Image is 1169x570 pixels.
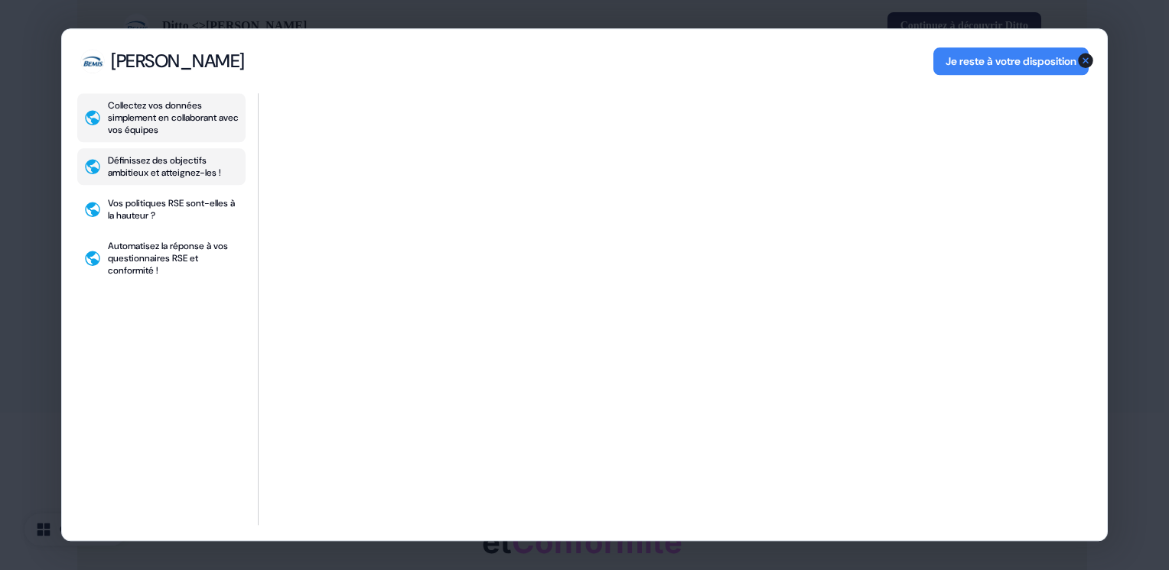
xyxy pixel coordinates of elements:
div: Collectez vos données simplement en collaborant avec vos équipes [108,99,239,136]
button: Définissez des objectifs ambitieux et atteignez-les ! [77,148,246,185]
button: Automatisez la réponse à vos questionnaires RSE et conformité ! [77,234,246,283]
div: Automatisez la réponse à vos questionnaires RSE et conformité ! [108,240,239,277]
button: Vos politiques RSE sont-elles à la hauteur ? [77,191,246,228]
div: Définissez des objectifs ambitieux et atteignez-les ! [108,154,239,179]
button: Collectez vos données simplement en collaborant avec vos équipes [77,93,246,142]
button: Je reste à votre disposition [933,47,1089,75]
div: [PERSON_NAME] [111,50,245,73]
div: Vos politiques RSE sont-elles à la hauteur ? [108,197,239,222]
